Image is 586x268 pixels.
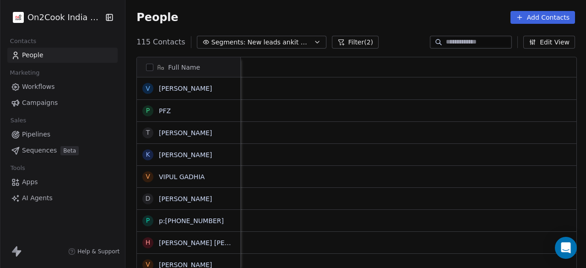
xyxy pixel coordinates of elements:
span: Tools [6,161,29,175]
span: Apps [22,177,38,187]
div: Open Intercom Messenger [555,237,577,259]
div: Full Name [137,57,240,77]
a: [PERSON_NAME] [159,195,212,202]
a: Pipelines [7,127,118,142]
span: Contacts [6,34,40,48]
span: Segments: [212,38,246,47]
span: Help & Support [77,248,119,255]
span: Beta [60,146,79,155]
span: Sequences [22,146,57,155]
span: AI Agents [22,193,53,203]
a: p:[PHONE_NUMBER] [159,217,224,224]
span: People [136,11,178,24]
a: [PERSON_NAME] [159,129,212,137]
button: On2Cook India Pvt. Ltd. [11,10,99,25]
a: Campaigns [7,95,118,110]
div: V [146,172,151,181]
button: Edit View [523,36,575,49]
button: Add Contacts [510,11,575,24]
a: [PERSON_NAME] [159,151,212,159]
span: Pipelines [22,130,50,139]
span: Campaigns [22,98,58,108]
div: t [146,128,150,137]
a: PFZ [159,107,171,115]
a: Apps [7,175,118,190]
span: New leads ankit whats app [248,38,312,47]
a: People [7,48,118,63]
span: On2Cook India Pvt. Ltd. [27,11,103,23]
span: Sales [6,114,30,127]
div: V [146,84,151,93]
a: [PERSON_NAME] [159,85,212,92]
a: VIPUL GADHIA [159,173,205,180]
button: Filter(2) [332,36,379,49]
div: d [146,194,151,203]
a: AI Agents [7,191,118,206]
span: Workflows [22,82,55,92]
div: H [146,238,151,247]
a: [PERSON_NAME] [PERSON_NAME] [159,239,267,246]
a: Workflows [7,79,118,94]
div: P [146,106,150,115]
img: on2cook%20logo-04%20copy.jpg [13,12,24,23]
div: p [146,216,150,225]
a: Help & Support [68,248,119,255]
a: SequencesBeta [7,143,118,158]
span: People [22,50,43,60]
span: Full Name [168,63,200,72]
div: k [146,150,150,159]
span: Marketing [6,66,43,80]
span: 115 Contacts [136,37,185,48]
